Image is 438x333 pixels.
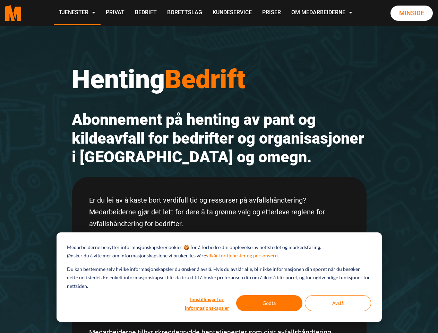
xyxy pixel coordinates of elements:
[54,1,101,25] a: Tjenester
[165,64,246,94] span: Bedrift
[57,232,382,322] div: Cookie banner
[67,243,321,252] p: Medarbeiderne benytter informasjonskapsler/cookies 🍪 for å forbedre din opplevelse av nettstedet ...
[130,95,164,101] span: Telefonnummer
[390,6,433,21] a: Minside
[130,67,151,72] span: Etternavn
[72,63,367,95] h1: Henting
[180,295,234,311] button: Innstillinger for informasjonskapsler
[169,258,231,264] a: Retningslinjer for personvern
[101,1,130,25] a: Privat
[305,295,371,311] button: Avslå
[9,246,118,251] p: Jeg ønsker kommunikasjon fra Medarbeiderne AS.
[257,1,286,25] a: Priser
[236,295,302,311] button: Godta
[286,1,358,25] a: Om Medarbeiderne
[2,247,6,251] input: Jeg ønsker kommunikasjon fra Medarbeiderne AS.
[67,251,279,260] p: Ønsker du å vite mer om informasjonskapslene vi bruker, les våre .
[89,194,349,230] p: Er du lei av å kaste bort verdifull tid og ressurser på avfallshåndtering? Medarbeiderne gjør det...
[72,110,367,166] h2: Abonnement på henting av pant og kildeavfall for bedrifter og organisasjoner i [GEOGRAPHIC_DATA] ...
[207,1,257,25] a: Kundeservice
[162,1,207,25] a: Borettslag
[130,1,162,25] a: Bedrift
[206,251,278,260] a: vilkår for tjenester og personvern
[67,265,371,291] p: Du kan bestemme selv hvilke informasjonskapsler du ønsker å avslå. Hvis du avslår alle, blir ikke...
